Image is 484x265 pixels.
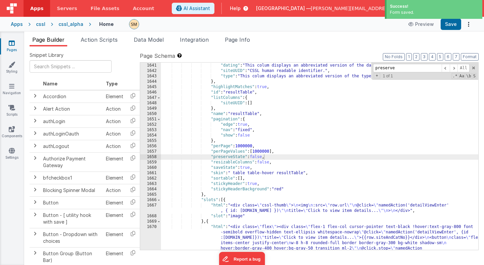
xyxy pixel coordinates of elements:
[103,152,126,172] td: Element
[473,73,476,79] span: Search In Selection
[140,181,161,187] div: 1663
[106,81,118,86] span: Type
[40,152,103,172] td: Authorize Payment Gateway
[30,52,64,59] span: Snippet Library
[140,127,161,133] div: 1653
[57,5,77,12] span: Servers
[40,196,103,209] td: Button
[129,20,139,29] img: e9616e60dfe10b317d64a5e98ec8e357
[140,154,161,160] div: 1658
[461,53,479,61] button: Format
[464,20,473,29] button: Options
[140,74,161,79] div: 1643
[413,53,419,61] button: 2
[91,5,120,12] span: File Assets
[140,95,161,101] div: 1647
[256,5,479,12] button: [GEOGRAPHIC_DATA] — [PERSON_NAME][EMAIL_ADDRESS][PERSON_NAME][DOMAIN_NAME]
[452,73,458,79] span: RegExp Search
[140,219,161,224] div: 1669
[140,79,161,84] div: 1644
[40,228,103,247] td: Button - Dropdown with choices
[32,36,65,43] span: Page Builder
[140,111,161,117] div: 1650
[140,138,161,144] div: 1655
[390,3,479,9] div: Success!
[30,5,43,12] span: Apps
[140,203,161,214] div: 1667
[134,36,164,43] span: Data Model
[40,184,103,196] td: Blocking Spinner Modal
[225,36,250,43] span: Page Info
[180,36,209,43] span: Integration
[256,5,311,12] span: [GEOGRAPHIC_DATA] —
[36,21,45,28] div: cssl
[140,122,161,127] div: 1652
[30,60,112,73] input: Search Snippets ...
[103,103,126,115] td: Action
[230,5,241,12] span: Help
[311,5,471,12] span: [PERSON_NAME][EMAIL_ADDRESS][PERSON_NAME][DOMAIN_NAME]
[457,64,470,72] span: Alt-Enter
[40,127,103,140] td: authLoginOauth
[140,176,161,181] div: 1662
[40,90,103,103] td: Accordion
[373,64,442,72] input: Search for
[140,160,161,165] div: 1659
[103,209,126,228] td: Element
[43,81,57,86] span: Name
[453,53,459,61] button: 7
[445,53,451,61] button: 6
[140,171,161,176] div: 1661
[103,140,126,152] td: Action
[406,53,412,61] button: 1
[140,214,161,219] div: 1668
[103,184,126,196] td: Action
[404,19,438,30] button: Preview
[103,172,126,184] td: Element
[140,101,161,106] div: 1648
[140,144,161,149] div: 1656
[140,106,161,111] div: 1649
[140,68,161,74] div: 1642
[140,52,175,60] span: Page Schema
[140,224,161,262] div: 1670
[459,73,465,79] span: CaseSensitive Search
[140,90,161,95] div: 1646
[437,53,443,61] button: 5
[172,3,214,14] button: AI Assistant
[40,115,103,127] td: authLogin
[140,84,161,90] div: 1645
[140,165,161,171] div: 1660
[441,18,461,30] button: Save
[383,53,405,61] button: No Folds
[11,21,23,28] div: Apps
[140,63,161,68] div: 1641
[140,192,161,197] div: 1665
[99,22,114,27] h4: Home
[374,73,380,78] span: Toggel Replace mode
[103,228,126,247] td: Element
[103,90,126,103] td: Element
[140,117,161,122] div: 1651
[390,9,479,15] div: Form saved.
[380,74,396,78] span: 1 of 1
[81,36,118,43] span: Action Scripts
[184,5,210,12] span: AI Assistant
[40,209,103,228] td: Button - [ utility hook with save ]
[466,73,472,79] span: Whole Word Search
[140,197,161,203] div: 1666
[429,53,436,61] button: 4
[40,103,103,115] td: Alert Action
[103,196,126,209] td: Element
[40,172,103,184] td: bfcheckbox1
[58,21,83,28] div: cssl_alpha
[140,149,161,154] div: 1657
[103,127,126,140] td: Action
[40,140,103,152] td: authLogout
[140,133,161,138] div: 1654
[140,187,161,192] div: 1664
[103,115,126,127] td: Action
[421,53,428,61] button: 3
